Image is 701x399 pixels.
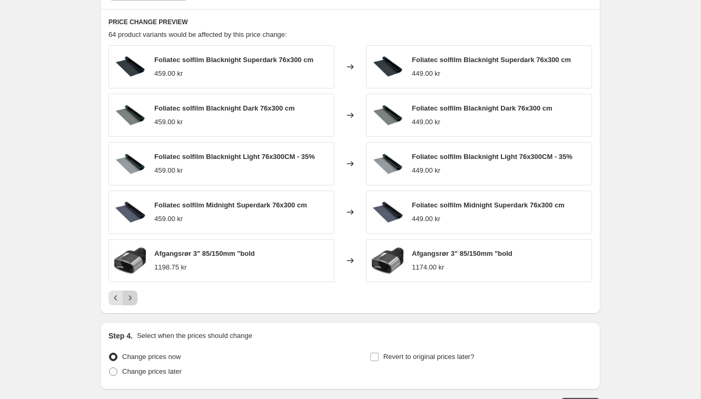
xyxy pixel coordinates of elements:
span: Foliatec solfilm Blacknight Superdark 76x300 cm [412,56,571,64]
div: 459.00 kr [154,165,183,176]
img: 37200-1061_80x.jpg [372,196,403,228]
span: Foliatec solfilm Blacknight Light 76x300CM - 35% [412,153,572,161]
img: 37200-1090_80x.jpg [372,148,403,179]
div: 459.00 kr [154,117,183,127]
div: 459.00 kr [154,68,183,79]
div: 449.00 kr [412,214,440,224]
button: Next [123,291,137,305]
img: 37200-1091_80x.jpg [372,99,403,131]
span: Foliatec solfilm Midnight Superdark 76x300 cm [412,201,565,209]
span: Foliatec solfilm Blacknight Dark 76x300 cm [154,104,295,112]
span: Foliatec solfilm Blacknight Dark 76x300 cm [412,104,552,112]
span: Foliatec solfilm Midnight Superdark 76x300 cm [154,201,307,209]
img: U267600_80x.jpg [372,245,403,276]
h6: PRICE CHANGE PREVIEW [108,18,592,26]
span: Afgangsrør 3" 85/150mm "bold [154,250,255,257]
img: 37200-1092_80x.jpg [114,51,146,83]
span: Foliatec solfilm Blacknight Superdark 76x300 cm [154,56,313,64]
img: U267600_80x.jpg [114,245,146,276]
div: 459.00 kr [154,214,183,224]
div: 449.00 kr [412,117,440,127]
span: Change prices later [122,367,182,375]
span: Revert to original prices later? [383,353,475,361]
button: Previous [108,291,123,305]
span: 64 product variants would be affected by this price change: [108,31,287,38]
div: 449.00 kr [412,68,440,79]
span: Change prices now [122,353,181,361]
nav: Pagination [108,291,137,305]
img: 37200-1091_80x.jpg [114,99,146,131]
p: Select when the prices should change [137,331,252,341]
div: 1174.00 kr [412,262,444,273]
img: 37200-1092_80x.jpg [372,51,403,83]
div: 449.00 kr [412,165,440,176]
span: Foliatec solfilm Blacknight Light 76x300CM - 35% [154,153,315,161]
img: 37200-1061_80x.jpg [114,196,146,228]
h2: Step 4. [108,331,133,341]
span: Afgangsrør 3" 85/150mm "bold [412,250,512,257]
div: 1198.75 kr [154,262,186,273]
img: 37200-1090_80x.jpg [114,148,146,179]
